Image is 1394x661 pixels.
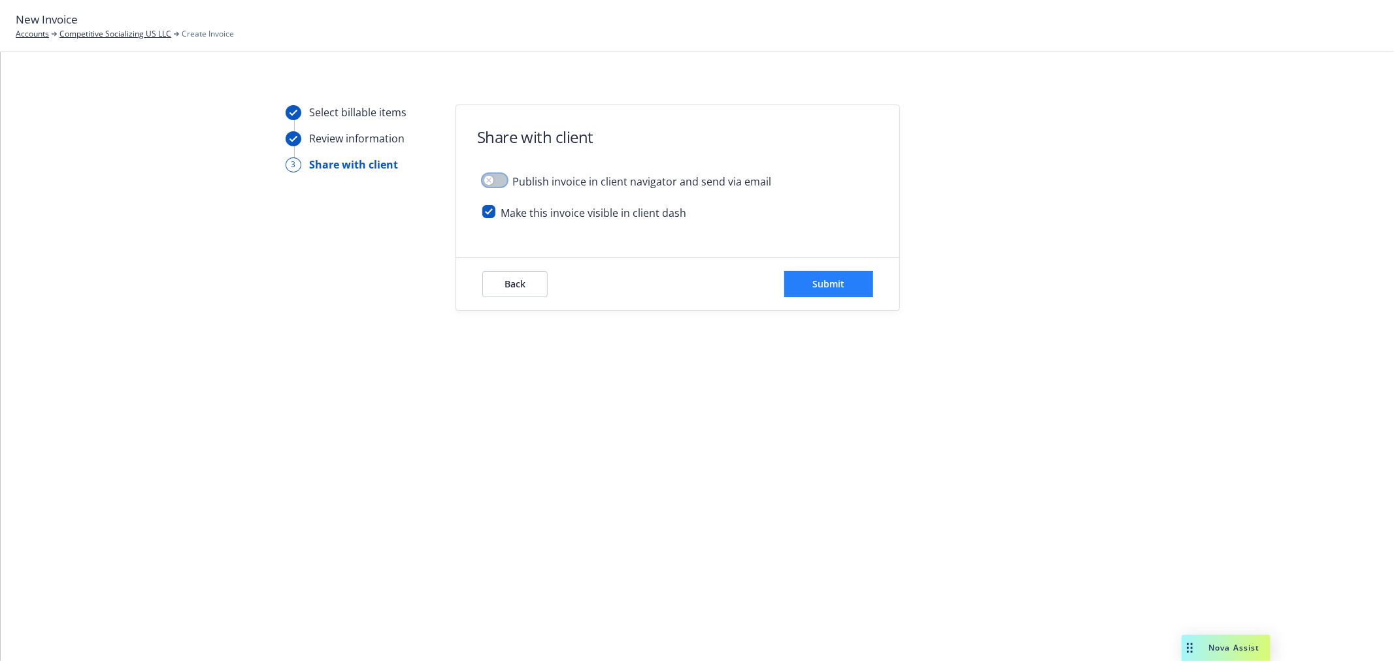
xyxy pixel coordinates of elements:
[1208,642,1260,653] span: Nova Assist
[1182,635,1270,661] button: Nova Assist
[16,28,49,40] a: Accounts
[813,278,845,290] span: Submit
[16,11,78,28] span: New Invoice
[477,126,593,148] h1: Share with client
[505,278,525,290] span: Back
[501,205,686,221] span: Make this invoice visible in client dash
[286,157,301,172] div: 3
[309,157,398,172] div: Share with client
[59,28,171,40] a: Competitive Socializing US LLC
[182,28,234,40] span: Create Invoice
[309,131,405,146] div: Review information
[309,105,407,120] div: Select billable items
[1182,635,1198,661] div: Drag to move
[784,271,873,297] button: Submit
[482,271,548,297] button: Back
[512,174,771,189] span: Publish invoice in client navigator and send via email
